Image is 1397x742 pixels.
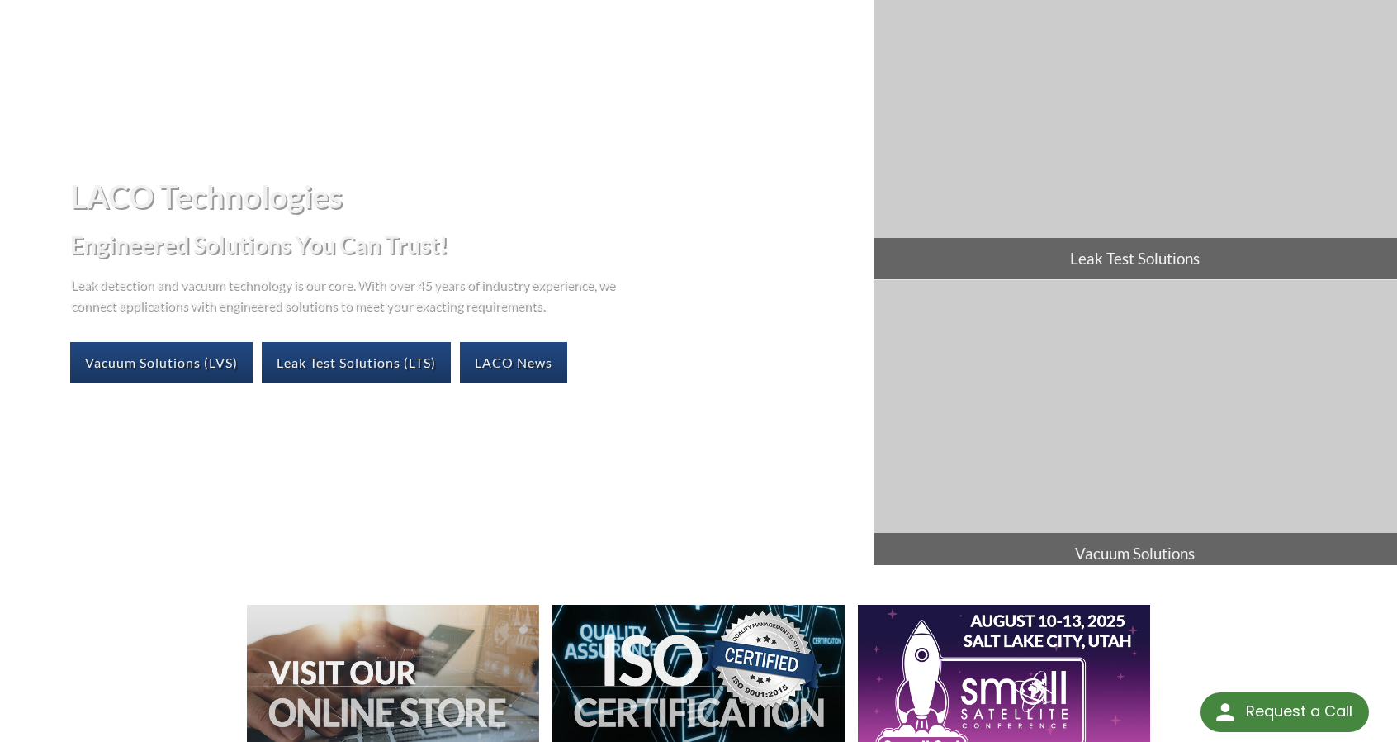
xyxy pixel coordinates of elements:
[1212,699,1238,725] img: round button
[70,230,860,260] h2: Engineered Solutions You Can Trust!
[70,176,860,216] h1: LACO Technologies
[1246,692,1352,730] div: Request a Call
[1200,692,1369,732] div: Request a Call
[70,273,623,316] p: Leak detection and vacuum technology is our core. With over 45 years of industry experience, we c...
[460,342,567,383] a: LACO News
[262,342,451,383] a: Leak Test Solutions (LTS)
[70,342,253,383] a: Vacuum Solutions (LVS)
